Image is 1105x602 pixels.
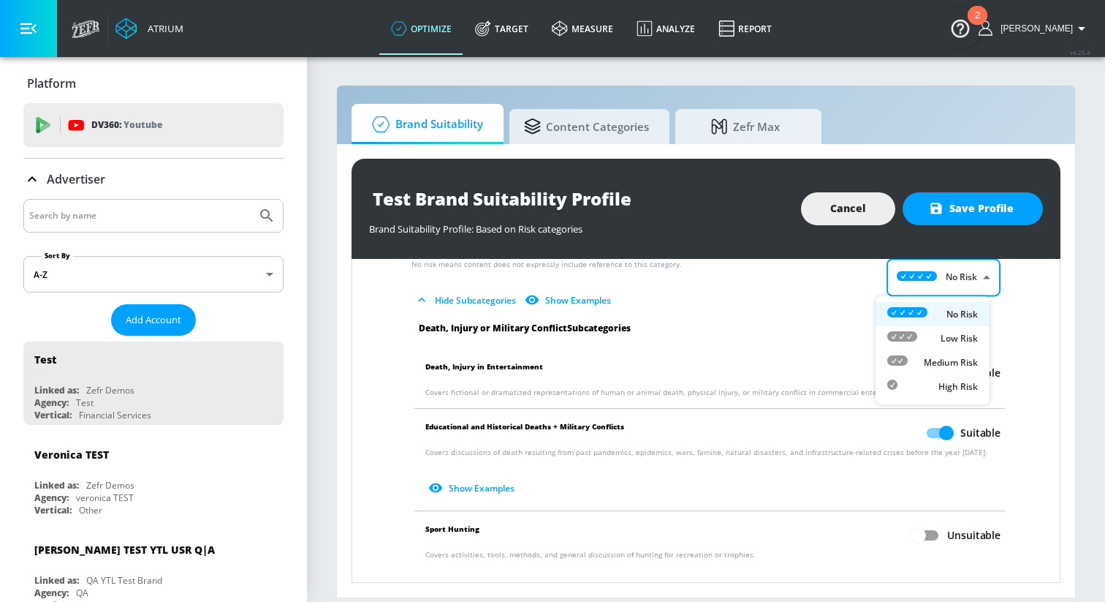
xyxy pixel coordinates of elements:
button: Open Resource Center, 2 new notifications [940,7,981,48]
p: Medium Risk [924,356,978,369]
p: High Risk [938,380,978,394]
p: No Risk [946,308,978,321]
p: Low Risk [941,332,978,345]
div: 2 [975,15,980,34]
